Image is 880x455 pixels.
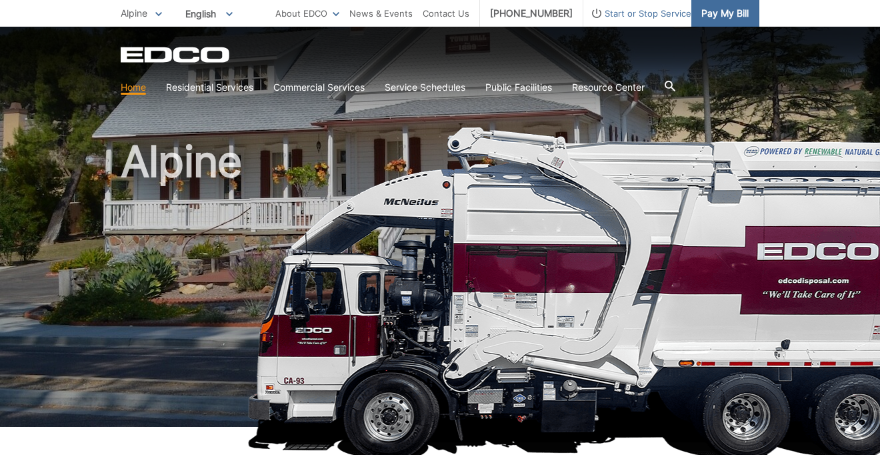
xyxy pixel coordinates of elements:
[121,140,759,433] h1: Alpine
[349,6,413,21] a: News & Events
[175,3,243,25] span: English
[121,47,231,63] a: EDCD logo. Return to the homepage.
[273,80,365,95] a: Commercial Services
[121,80,146,95] a: Home
[385,80,465,95] a: Service Schedules
[423,6,469,21] a: Contact Us
[701,6,749,21] span: Pay My Bill
[572,80,645,95] a: Resource Center
[485,80,552,95] a: Public Facilities
[166,80,253,95] a: Residential Services
[275,6,339,21] a: About EDCO
[121,7,147,19] span: Alpine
